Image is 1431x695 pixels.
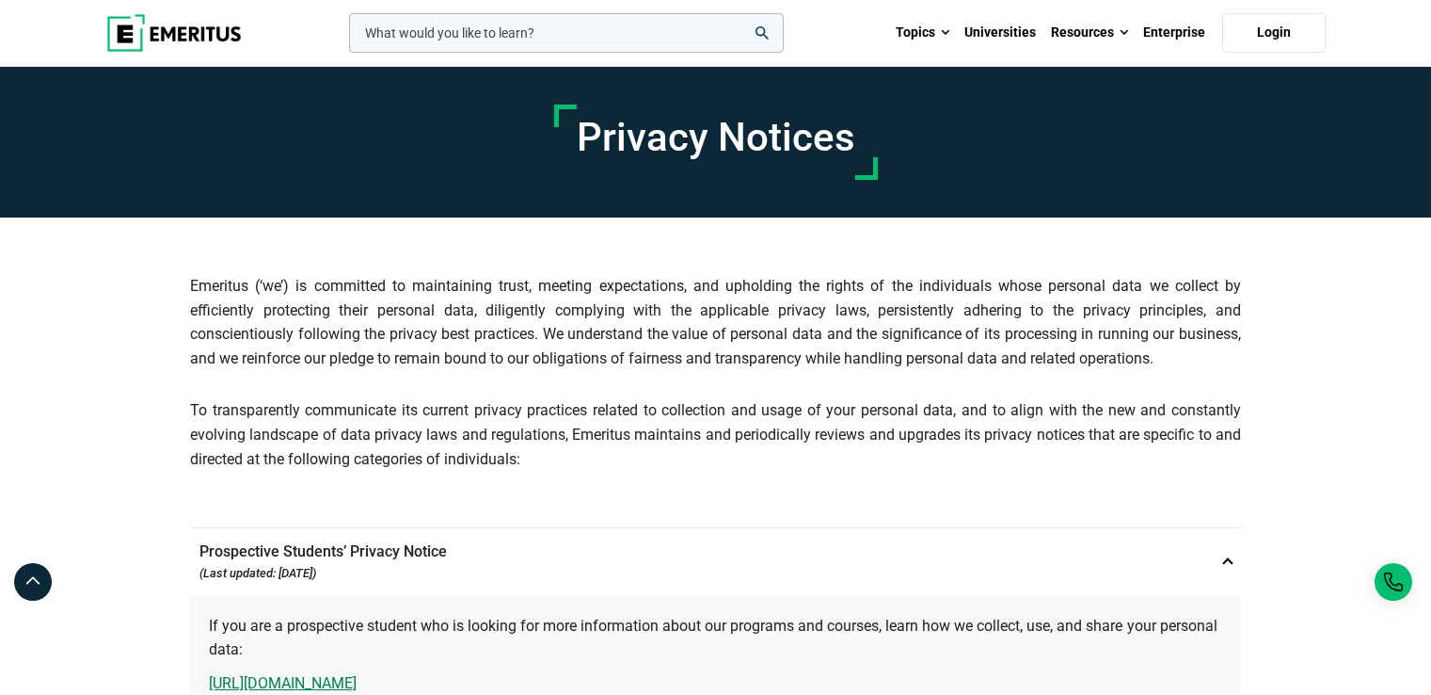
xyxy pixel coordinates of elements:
[1222,13,1326,53] a: Login
[190,398,1241,471] p: To transparently communicate its current privacy practices related to collection and usage of you...
[190,218,1241,380] p: Emeritus (‘we’) is committed to maintaining trust, meeting expectations, and upholding the rights...
[349,13,784,53] input: woocommerce-product-search-field-0
[190,528,1241,594] p: Prospective Students’ Privacy Notice
[199,566,316,580] i: (Last updated: [DATE])
[577,114,855,161] h1: Privacy Notices
[209,614,1222,662] p: If you are a prospective student who is looking for more information about our programs and cours...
